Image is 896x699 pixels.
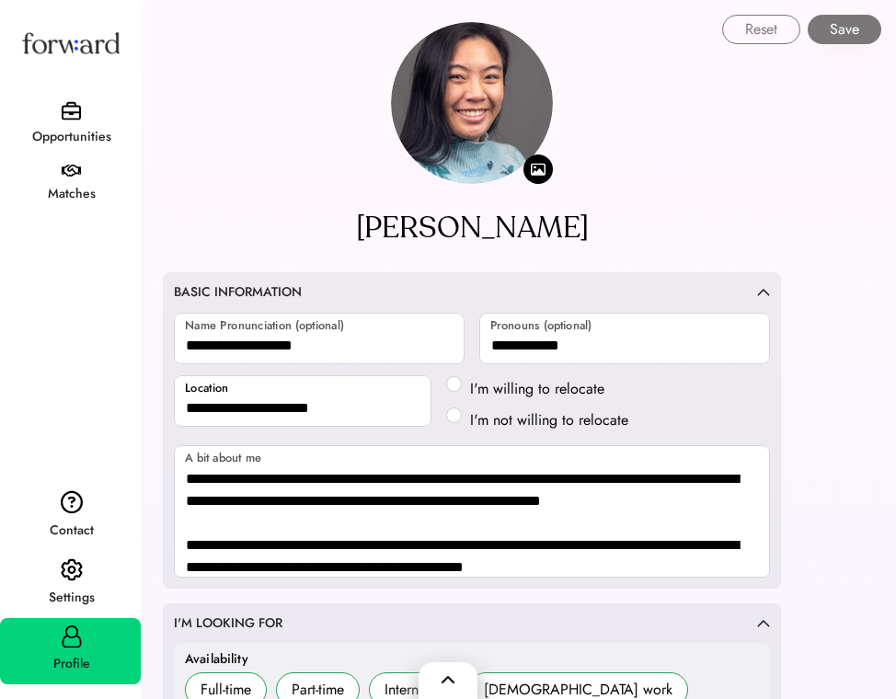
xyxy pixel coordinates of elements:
[62,165,81,178] img: handshake.svg
[174,283,302,302] div: BASIC INFORMATION
[465,378,634,400] label: I'm willing to relocate
[185,650,248,669] div: Availability
[722,15,800,44] button: Reset
[18,15,123,71] img: Forward logo
[2,653,141,675] div: Profile
[2,126,141,148] div: Opportunities
[808,15,881,44] button: Save
[2,520,141,542] div: Contact
[465,409,634,431] label: I'm not willing to relocate
[61,490,83,514] img: contact.svg
[391,22,553,184] img: https%3A%2F%2F9c4076a67d41be3ea2c0407e1814dbd4.cdn.bubble.io%2Ff1747863702272x124294548894035020%...
[2,183,141,205] div: Matches
[62,101,81,120] img: briefcase.svg
[356,206,589,250] div: [PERSON_NAME]
[757,619,770,627] img: caret-up.svg
[2,587,141,609] div: Settings
[174,614,282,633] div: I'M LOOKING FOR
[61,558,83,582] img: settings.svg
[757,288,770,296] img: caret-up.svg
